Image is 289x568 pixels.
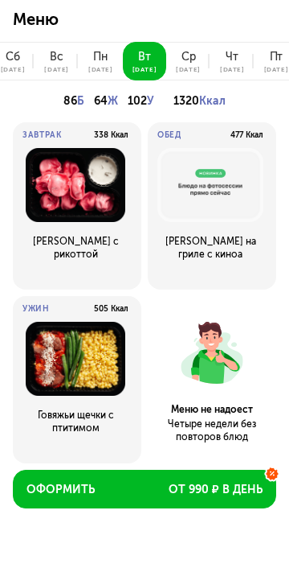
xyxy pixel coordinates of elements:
p: 1320 [173,90,226,113]
p: Меню [13,10,276,42]
div: [DATE] [1,66,26,72]
p: Меню не надоест [161,403,263,416]
span: Б [77,94,84,108]
p: [PERSON_NAME] с рикоттой [22,235,128,261]
div: [DATE] [264,66,289,72]
p: 102 [128,90,154,113]
button: пн[DATE] [79,42,123,80]
div: вс [50,51,63,64]
div: чт [226,51,238,64]
img: Говяжьи щечки с птитимом [22,322,128,396]
button: ср[DATE] [166,42,210,80]
div: [DATE] [44,66,69,72]
button: вт[DATE] [123,42,167,80]
p: 477 Ккал [230,130,263,140]
p: Говяжьи щечки с птитимом [22,409,128,434]
p: 64 [94,90,118,113]
span: У [147,94,154,108]
div: пн [93,51,108,64]
button: вс[DATE] [35,42,79,80]
span: Ж [108,94,118,108]
span: Ккал [199,94,226,108]
img: Курица на гриле с киноа [157,148,263,222]
p: Обед [157,130,181,140]
p: Четыре недели без повторов блюд [161,418,263,443]
p: 86 [63,90,84,113]
span: от 990 ₽ в день [169,482,263,498]
p: 505 Ккал [94,304,128,314]
div: [DATE] [88,66,113,72]
div: ср [181,51,196,64]
div: [DATE] [176,66,201,72]
p: 338 Ккал [94,130,128,140]
div: [DATE] [220,66,245,72]
div: [DATE] [132,66,157,72]
button: чт[DATE] [210,42,254,80]
div: сб [6,51,20,64]
img: Тортеллини с рикоттой [22,148,128,222]
button: Оформитьот 990 ₽ в день [13,470,276,508]
p: Завтрак [22,130,62,140]
div: пт [270,51,283,64]
p: [PERSON_NAME] на гриле с киноа [157,235,263,261]
p: Ужин [22,304,50,314]
div: вт [138,51,151,64]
